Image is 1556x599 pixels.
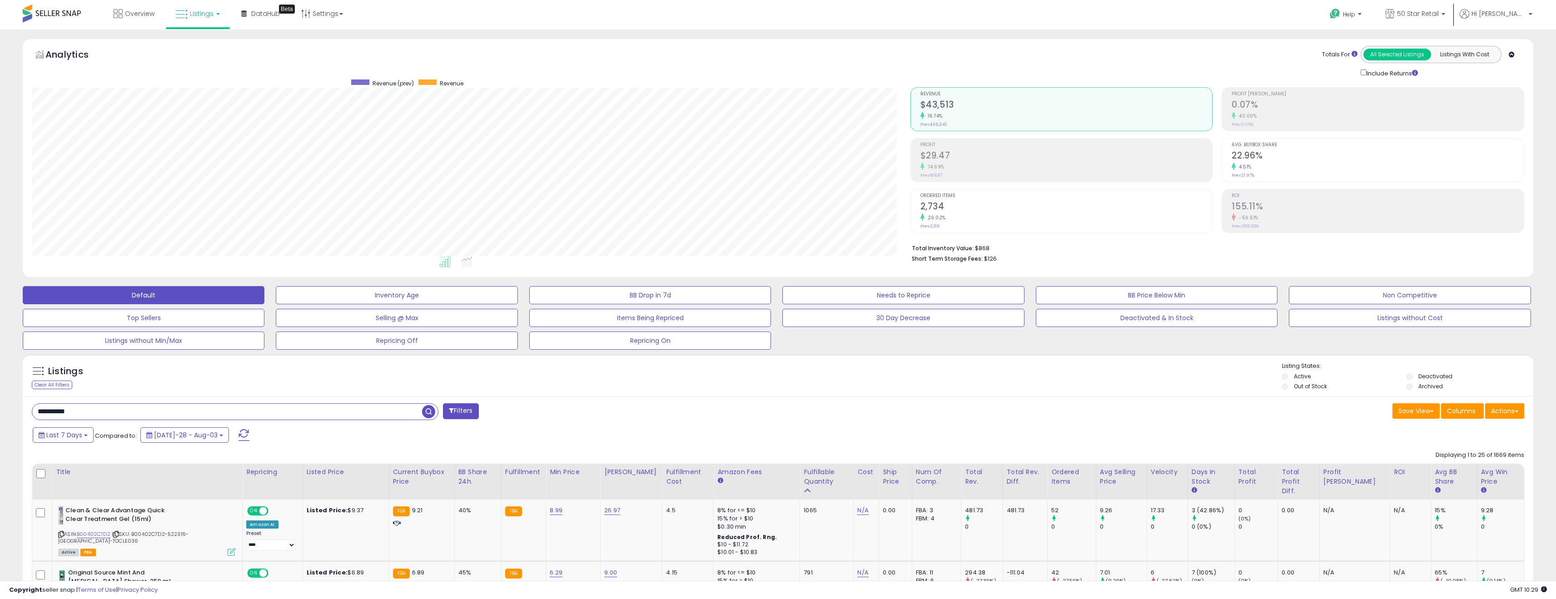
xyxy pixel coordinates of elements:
div: 0 [965,523,1002,531]
div: 1065 [804,506,846,515]
div: Cost [857,467,875,477]
small: 19.74% [925,113,943,119]
div: 52 [1051,506,1096,515]
button: Actions [1485,403,1524,419]
small: 4.51% [1236,163,1252,170]
div: N/A [1394,506,1424,515]
span: Columns [1447,406,1476,416]
h2: $43,513 [920,99,1213,112]
span: $126 [984,254,997,263]
button: All Selected Listings [1363,49,1431,60]
h2: 22.96% [1232,150,1524,163]
span: Avg. Buybox Share [1232,143,1524,148]
span: Revenue [920,92,1213,97]
div: ROI [1394,467,1427,477]
div: [PERSON_NAME] [604,467,658,477]
span: DataHub [251,9,280,18]
button: Default [23,286,264,304]
div: 481.73 [1007,506,1041,515]
div: Repricing [246,467,298,477]
small: Prev: 2,119 [920,223,940,229]
button: Inventory Age [276,286,517,304]
div: FBA: 11 [916,569,954,577]
div: 481.73 [965,506,1002,515]
span: Profit [PERSON_NAME] [1232,92,1524,97]
a: 26.97 [604,506,620,515]
div: $6.89 [307,569,382,577]
span: Last 7 Days [46,431,82,440]
div: Amazon AI [246,520,278,529]
div: Velocity [1151,467,1184,477]
div: 0 [1238,569,1278,577]
div: 0.00 [1282,569,1312,577]
div: Clear All Filters [32,381,72,389]
small: FBA [505,569,522,579]
span: FBA [80,549,96,556]
div: 0.00 [1282,506,1312,515]
div: 0 (0%) [1192,523,1234,531]
span: 2025-08-11 10:29 GMT [1510,585,1547,594]
span: Help [1343,10,1355,18]
span: Revenue (prev) [373,79,414,87]
div: 294.38 [965,569,1002,577]
span: Listings [190,9,214,18]
div: Total Profit [1238,467,1274,486]
label: Active [1294,372,1311,380]
div: Fulfillment [505,467,542,477]
div: Amazon Fees [717,467,796,477]
div: seller snap | | [9,586,158,594]
span: Overview [125,9,154,18]
a: Help [1322,1,1371,30]
div: N/A [1323,569,1383,577]
div: $0.30 min [717,523,793,531]
div: Include Returns [1354,68,1429,78]
i: Get Help [1329,8,1341,20]
small: (0%) [1238,515,1251,522]
div: 3 (42.86%) [1192,506,1234,515]
button: Non Competitive [1289,286,1531,304]
button: Columns [1441,403,1484,419]
small: FBA [393,506,410,516]
span: Compared to: [95,431,137,440]
div: Total Rev. Diff. [1007,467,1044,486]
button: BB Drop in 7d [529,286,771,304]
div: Avg Win Price [1481,467,1520,486]
b: Reduced Prof. Rng. [717,533,777,541]
span: [DATE]-28 - Aug-03 [154,431,218,440]
div: Ship Price [883,467,908,486]
div: 45% [458,569,494,577]
span: All listings currently available for purchase on Amazon [58,549,79,556]
a: 6.29 [550,568,562,577]
div: 0 [1481,523,1524,531]
a: Hi [PERSON_NAME] [1460,9,1532,30]
div: Min Price [550,467,597,477]
button: Repricing Off [276,332,517,350]
div: 4.5 [666,506,706,515]
div: 4.15 [666,569,706,577]
span: ON [248,507,259,515]
div: 0.00 [883,506,905,515]
small: (0%) [1192,577,1204,584]
div: Fulfillable Quantity [804,467,850,486]
label: Deactivated [1418,372,1452,380]
a: Terms of Use [78,585,116,594]
div: N/A [1394,569,1424,577]
small: Avg Win Price. [1481,486,1486,495]
div: 65% [1435,569,1476,577]
b: Total Inventory Value: [912,244,974,252]
a: Privacy Policy [118,585,158,594]
button: Items Being Repriced [529,309,771,327]
button: Deactivated & In Stock [1036,309,1278,327]
small: Amazon Fees. [717,477,723,485]
small: (-27.39%) [971,577,996,584]
small: Prev: 356.66% [1232,223,1259,229]
div: Num of Comp. [916,467,957,486]
div: FBA: 3 [916,506,954,515]
button: BB Price Below Min [1036,286,1278,304]
div: 6 [1151,569,1188,577]
small: (0%) [1238,577,1251,584]
small: FBA [505,506,522,516]
h2: 0.07% [1232,99,1524,112]
small: 74.69% [925,163,945,170]
span: Hi [PERSON_NAME] [1471,9,1526,18]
